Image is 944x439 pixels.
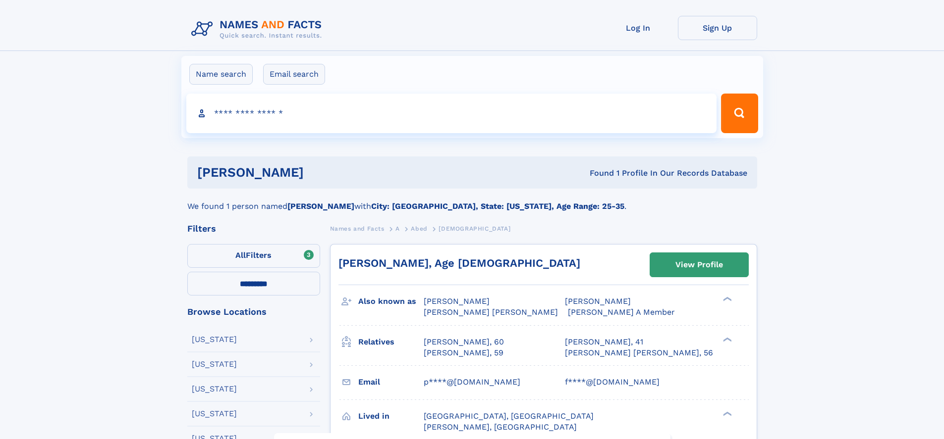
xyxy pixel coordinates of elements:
[263,64,325,85] label: Email search
[187,189,757,212] div: We found 1 person named with .
[192,360,237,368] div: [US_STATE]
[721,336,732,342] div: ❯
[568,307,675,317] span: [PERSON_NAME] A Member
[424,337,504,347] a: [PERSON_NAME], 60
[187,224,320,233] div: Filters
[678,16,757,40] a: Sign Up
[192,385,237,393] div: [US_STATE]
[721,94,758,133] button: Search Button
[189,64,253,85] label: Name search
[565,296,631,306] span: [PERSON_NAME]
[446,168,747,179] div: Found 1 Profile In Our Records Database
[358,334,424,350] h3: Relatives
[338,257,580,269] a: [PERSON_NAME], Age [DEMOGRAPHIC_DATA]
[358,408,424,425] h3: Lived in
[565,337,643,347] a: [PERSON_NAME], 41
[675,253,723,276] div: View Profile
[411,225,427,232] span: Abed
[411,222,427,235] a: Abed
[235,250,246,260] span: All
[287,201,354,211] b: [PERSON_NAME]
[330,222,385,235] a: Names and Facts
[424,307,558,317] span: [PERSON_NAME] [PERSON_NAME]
[192,410,237,418] div: [US_STATE]
[358,374,424,390] h3: Email
[424,347,503,358] a: [PERSON_NAME], 59
[187,16,330,43] img: Logo Names and Facts
[721,296,732,302] div: ❯
[439,225,510,232] span: [DEMOGRAPHIC_DATA]
[358,293,424,310] h3: Also known as
[187,307,320,316] div: Browse Locations
[424,411,594,421] span: [GEOGRAPHIC_DATA], [GEOGRAPHIC_DATA]
[721,410,732,417] div: ❯
[424,422,577,432] span: [PERSON_NAME], [GEOGRAPHIC_DATA]
[371,201,624,211] b: City: [GEOGRAPHIC_DATA], State: [US_STATE], Age Range: 25-35
[395,222,400,235] a: A
[650,253,748,277] a: View Profile
[424,296,490,306] span: [PERSON_NAME]
[395,225,400,232] span: A
[565,347,713,358] a: [PERSON_NAME] [PERSON_NAME], 56
[192,336,237,343] div: [US_STATE]
[187,244,320,268] label: Filters
[186,94,717,133] input: search input
[197,166,447,179] h1: [PERSON_NAME]
[599,16,678,40] a: Log In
